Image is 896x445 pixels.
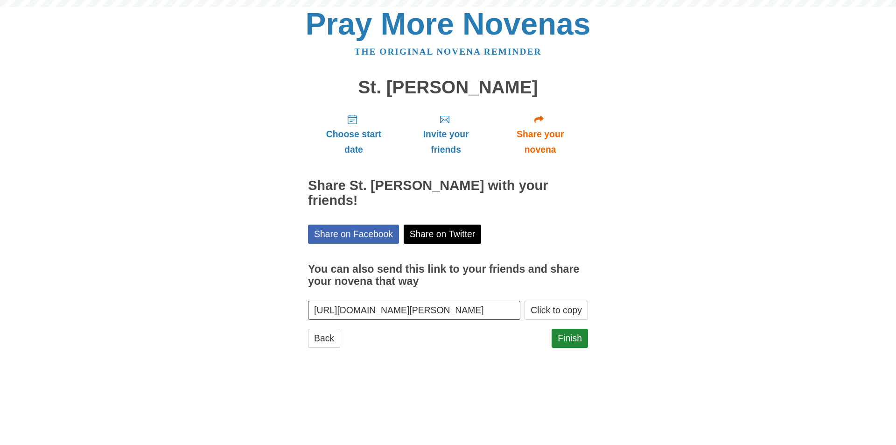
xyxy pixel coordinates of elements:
[355,47,542,57] a: The original novena reminder
[492,106,588,162] a: Share your novena
[409,127,483,157] span: Invite your friends
[308,263,588,287] h3: You can also send this link to your friends and share your novena that way
[404,225,482,244] a: Share on Twitter
[308,78,588,98] h1: St. [PERSON_NAME]
[306,7,591,41] a: Pray More Novenas
[308,329,340,348] a: Back
[399,106,492,162] a: Invite your friends
[308,225,399,244] a: Share on Facebook
[502,127,579,157] span: Share your novena
[308,106,399,162] a: Choose start date
[317,127,390,157] span: Choose start date
[525,301,588,320] button: Click to copy
[552,329,588,348] a: Finish
[308,178,588,208] h2: Share St. [PERSON_NAME] with your friends!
